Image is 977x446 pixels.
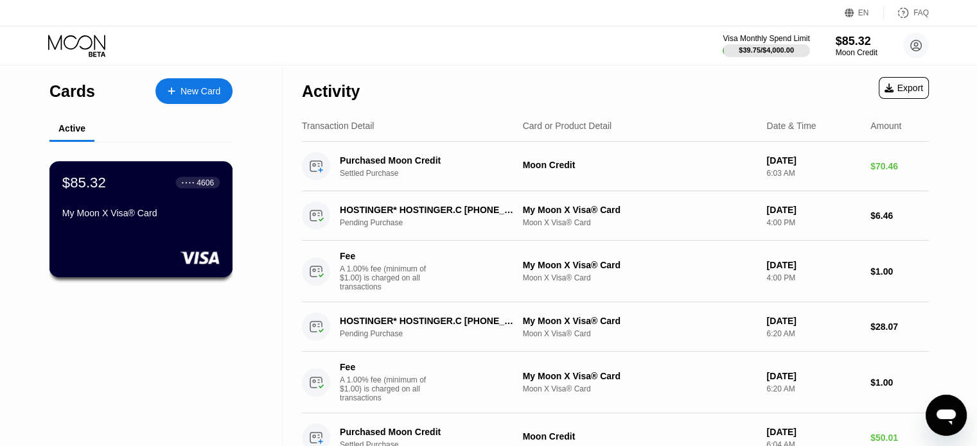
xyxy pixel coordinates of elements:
div: EN [845,6,884,19]
div: Pending Purchase [340,218,529,227]
div: New Card [155,78,233,104]
div: Visa Monthly Spend Limit$39.75/$4,000.00 [723,34,809,57]
div: HOSTINGER* HOSTINGER.C [PHONE_NUMBER] CY [340,316,516,326]
div: Date & Time [766,121,816,131]
div: [DATE] [766,260,860,270]
div: 6:03 AM [766,169,860,178]
div: Moon Credit [523,431,757,442]
div: [DATE] [766,371,860,381]
div: $85.32 [62,174,106,191]
div: Active [58,123,85,133]
div: [DATE] [766,427,860,437]
div: Purchased Moon CreditSettled PurchaseMoon Credit[DATE]6:03 AM$70.46 [302,142,929,191]
div: Fee [340,362,430,372]
div: ● ● ● ● [182,180,195,184]
div: 6:20 AM [766,329,860,338]
div: My Moon X Visa® Card [62,208,220,218]
div: $1.00 [870,266,929,277]
div: FeeA 1.00% fee (minimum of $1.00) is charged on all transactionsMy Moon X Visa® CardMoon X Visa® ... [302,241,929,302]
div: My Moon X Visa® Card [523,260,757,270]
div: $85.32 [836,35,877,48]
div: Export [879,77,929,99]
div: $50.01 [870,433,929,443]
div: $39.75 / $4,000.00 [739,46,794,54]
div: $28.07 [870,322,929,332]
div: Moon X Visa® Card [523,218,757,227]
div: HOSTINGER* HOSTINGER.C [PHONE_NUMBER] CYPending PurchaseMy Moon X Visa® CardMoon X Visa® Card[DAT... [302,191,929,241]
div: FAQ [884,6,929,19]
div: Purchased Moon Credit [340,155,516,166]
div: $85.32● ● ● ●4606My Moon X Visa® Card [50,162,232,277]
div: Amount [870,121,901,131]
div: A 1.00% fee (minimum of $1.00) is charged on all transactions [340,375,436,402]
div: My Moon X Visa® Card [523,205,757,215]
div: 6:20 AM [766,384,860,393]
div: Moon Credit [523,160,757,170]
div: Fee [340,251,430,261]
div: Moon X Visa® Card [523,273,757,282]
div: Card or Product Detail [523,121,612,131]
div: HOSTINGER* HOSTINGER.C [PHONE_NUMBER] CY [340,205,516,215]
div: 4:00 PM [766,218,860,227]
div: A 1.00% fee (minimum of $1.00) is charged on all transactions [340,264,436,291]
div: Export [885,83,923,93]
div: [DATE] [766,316,860,326]
div: $6.46 [870,210,929,221]
div: Visa Monthly Spend Limit [723,34,809,43]
div: Purchased Moon Credit [340,427,516,437]
div: Transaction Detail [302,121,374,131]
div: 4:00 PM [766,273,860,282]
div: $85.32Moon Credit [836,35,877,57]
div: Settled Purchase [340,169,529,178]
div: EN [858,8,869,17]
div: Cards [49,82,95,101]
div: My Moon X Visa® Card [523,371,757,381]
div: $1.00 [870,377,929,388]
div: [DATE] [766,155,860,166]
div: New Card [180,86,220,97]
div: FAQ [913,8,929,17]
div: Moon X Visa® Card [523,329,757,338]
div: 4606 [197,178,214,187]
div: Activity [302,82,360,101]
div: FeeA 1.00% fee (minimum of $1.00) is charged on all transactionsMy Moon X Visa® CardMoon X Visa® ... [302,352,929,413]
div: $70.46 [870,161,929,171]
div: Moon X Visa® Card [523,384,757,393]
iframe: Schaltfläche zum Öffnen des Messaging-Fensters [926,395,967,436]
div: HOSTINGER* HOSTINGER.C [PHONE_NUMBER] CYPending PurchaseMy Moon X Visa® CardMoon X Visa® Card[DAT... [302,302,929,352]
div: Pending Purchase [340,329,529,338]
div: Moon Credit [836,48,877,57]
div: [DATE] [766,205,860,215]
div: My Moon X Visa® Card [523,316,757,326]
